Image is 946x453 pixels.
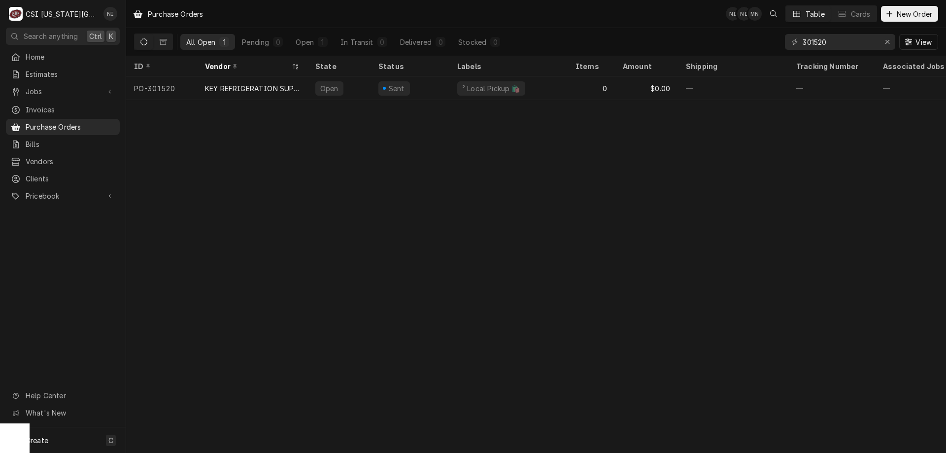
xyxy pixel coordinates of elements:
[766,6,781,22] button: Open search
[748,7,762,21] div: MN
[109,31,113,41] span: K
[796,61,867,71] div: Tracking Number
[726,7,740,21] div: NI
[6,171,120,187] a: Clients
[623,61,668,71] div: Amount
[26,52,115,62] span: Home
[103,7,117,21] div: Nate Ingram's Avatar
[9,7,23,21] div: CSI Kansas City's Avatar
[319,83,339,94] div: Open
[737,7,751,21] div: NI
[340,37,373,47] div: In Transit
[205,83,300,94] div: KEY REFRIGERATION SUPPLY
[400,37,432,47] div: Delivered
[26,174,115,184] span: Clients
[186,37,215,47] div: All Open
[6,136,120,152] a: Bills
[438,37,443,47] div: 0
[6,387,120,404] a: Go to Help Center
[108,435,113,446] span: C
[6,66,120,82] a: Estimates
[242,37,269,47] div: Pending
[6,153,120,170] a: Vendors
[26,105,115,115] span: Invoices
[6,83,120,100] a: Go to Jobs
[320,37,326,47] div: 1
[296,37,314,47] div: Open
[913,37,934,47] span: View
[737,7,751,21] div: Nate Ingram's Avatar
[24,31,78,41] span: Search anything
[126,76,197,100] div: PO-301520
[899,34,938,50] button: View
[879,34,895,50] button: Erase input
[895,9,934,19] span: New Order
[492,37,498,47] div: 0
[726,7,740,21] div: Nate Ingram's Avatar
[457,61,560,71] div: Labels
[458,37,486,47] div: Stocked
[26,86,100,97] span: Jobs
[103,7,117,21] div: NI
[6,102,120,118] a: Invoices
[6,28,120,45] button: Search anythingCtrlK
[315,61,363,71] div: State
[686,61,780,71] div: Shipping
[851,9,871,19] div: Cards
[378,61,439,71] div: Status
[748,7,762,21] div: Melissa Nehls's Avatar
[26,122,115,132] span: Purchase Orders
[568,76,615,100] div: 0
[275,37,281,47] div: 0
[134,61,187,71] div: ID
[461,83,521,94] div: ² Local Pickup 🛍️
[803,34,877,50] input: Keyword search
[806,9,825,19] div: Table
[881,6,938,22] button: New Order
[26,9,98,19] div: CSI [US_STATE][GEOGRAPHIC_DATA]
[788,76,875,100] div: —
[6,188,120,204] a: Go to Pricebook
[89,31,102,41] span: Ctrl
[6,49,120,65] a: Home
[26,69,115,79] span: Estimates
[205,61,290,71] div: Vendor
[26,390,114,401] span: Help Center
[6,119,120,135] a: Purchase Orders
[387,83,406,94] div: Sent
[26,139,115,149] span: Bills
[678,76,788,100] div: —
[26,156,115,167] span: Vendors
[575,61,605,71] div: Items
[26,408,114,418] span: What's New
[221,37,227,47] div: 1
[6,405,120,421] a: Go to What's New
[26,191,100,201] span: Pricebook
[26,436,48,445] span: Create
[615,76,678,100] div: $0.00
[379,37,385,47] div: 0
[9,7,23,21] div: C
